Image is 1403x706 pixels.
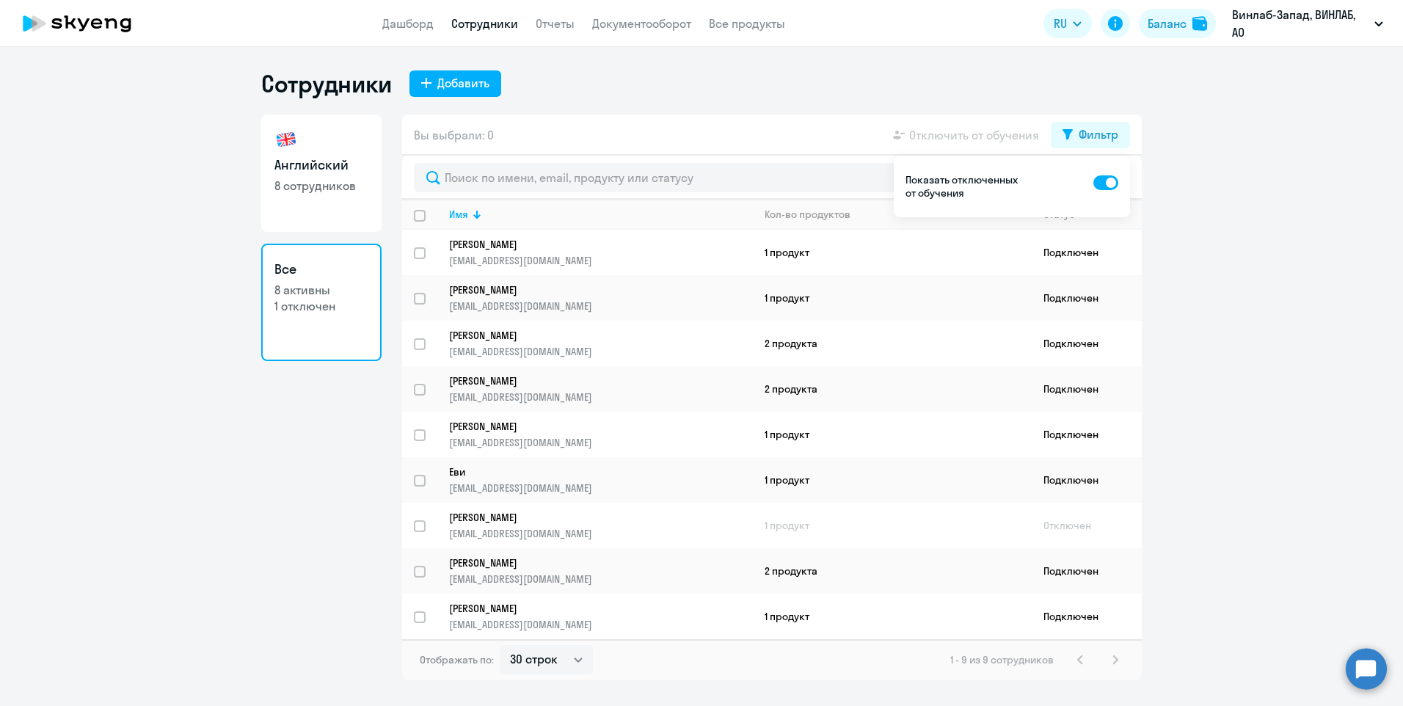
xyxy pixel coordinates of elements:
[261,114,382,232] a: Английский8 сотрудников
[449,283,752,313] a: [PERSON_NAME][EMAIL_ADDRESS][DOMAIN_NAME]
[1032,321,1142,366] td: Подключен
[274,128,298,151] img: english
[449,511,732,524] p: [PERSON_NAME]
[765,208,850,221] div: Кол-во продуктов
[409,70,501,97] button: Добавить
[449,329,752,358] a: [PERSON_NAME][EMAIL_ADDRESS][DOMAIN_NAME]
[449,465,732,478] p: Еви
[1032,230,1142,275] td: Подключен
[709,16,785,31] a: Все продукты
[536,16,575,31] a: Отчеты
[420,653,494,666] span: Отображать по:
[592,16,691,31] a: Документооборот
[449,602,752,631] a: [PERSON_NAME][EMAIL_ADDRESS][DOMAIN_NAME]
[449,208,468,221] div: Имя
[1032,548,1142,594] td: Подключен
[274,282,368,298] p: 8 активны
[1148,15,1187,32] div: Баланс
[449,374,752,404] a: [PERSON_NAME][EMAIL_ADDRESS][DOMAIN_NAME]
[1032,594,1142,639] td: Подключен
[1032,275,1142,321] td: Подключен
[753,503,1032,548] td: 1 продукт
[414,126,494,144] span: Вы выбрали: 0
[1032,457,1142,503] td: Подключен
[449,527,752,540] p: [EMAIL_ADDRESS][DOMAIN_NAME]
[449,465,752,495] a: Еви[EMAIL_ADDRESS][DOMAIN_NAME]
[451,16,518,31] a: Сотрудники
[449,556,732,569] p: [PERSON_NAME]
[449,329,732,342] p: [PERSON_NAME]
[449,602,732,615] p: [PERSON_NAME]
[449,436,752,449] p: [EMAIL_ADDRESS][DOMAIN_NAME]
[449,618,752,631] p: [EMAIL_ADDRESS][DOMAIN_NAME]
[753,230,1032,275] td: 1 продукт
[753,366,1032,412] td: 2 продукта
[950,653,1054,666] span: 1 - 9 из 9 сотрудников
[274,156,368,175] h3: Английский
[753,594,1032,639] td: 1 продукт
[449,556,752,586] a: [PERSON_NAME][EMAIL_ADDRESS][DOMAIN_NAME]
[414,163,1130,192] input: Поиск по имени, email, продукту или статусу
[261,69,392,98] h1: Сотрудники
[1051,122,1130,148] button: Фильтр
[1232,6,1369,41] p: Винлаб-Запад, ВИНЛАБ, АО
[1032,503,1142,548] td: Отключен
[449,208,752,221] div: Имя
[382,16,434,31] a: Дашборд
[765,208,1031,221] div: Кол-во продуктов
[449,511,752,540] a: [PERSON_NAME][EMAIL_ADDRESS][DOMAIN_NAME]
[449,481,752,495] p: [EMAIL_ADDRESS][DOMAIN_NAME]
[753,548,1032,594] td: 2 продукта
[1225,6,1391,41] button: Винлаб-Запад, ВИНЛАБ, АО
[1192,16,1207,31] img: balance
[449,420,732,433] p: [PERSON_NAME]
[449,420,752,449] a: [PERSON_NAME][EMAIL_ADDRESS][DOMAIN_NAME]
[449,254,752,267] p: [EMAIL_ADDRESS][DOMAIN_NAME]
[261,244,382,361] a: Все8 активны1 отключен
[1139,9,1216,38] button: Балансbalance
[437,74,489,92] div: Добавить
[1032,366,1142,412] td: Подключен
[449,572,752,586] p: [EMAIL_ADDRESS][DOMAIN_NAME]
[274,260,368,279] h3: Все
[449,374,732,387] p: [PERSON_NAME]
[753,321,1032,366] td: 2 продукта
[753,412,1032,457] td: 1 продукт
[449,238,752,267] a: [PERSON_NAME][EMAIL_ADDRESS][DOMAIN_NAME]
[1032,412,1142,457] td: Подключен
[753,457,1032,503] td: 1 продукт
[449,238,732,251] p: [PERSON_NAME]
[1054,15,1067,32] span: RU
[449,283,732,296] p: [PERSON_NAME]
[905,173,1021,200] p: Показать отключенных от обучения
[449,390,752,404] p: [EMAIL_ADDRESS][DOMAIN_NAME]
[449,299,752,313] p: [EMAIL_ADDRESS][DOMAIN_NAME]
[753,275,1032,321] td: 1 продукт
[274,178,368,194] p: 8 сотрудников
[274,298,368,314] p: 1 отключен
[1043,9,1092,38] button: RU
[1079,125,1118,143] div: Фильтр
[449,345,752,358] p: [EMAIL_ADDRESS][DOMAIN_NAME]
